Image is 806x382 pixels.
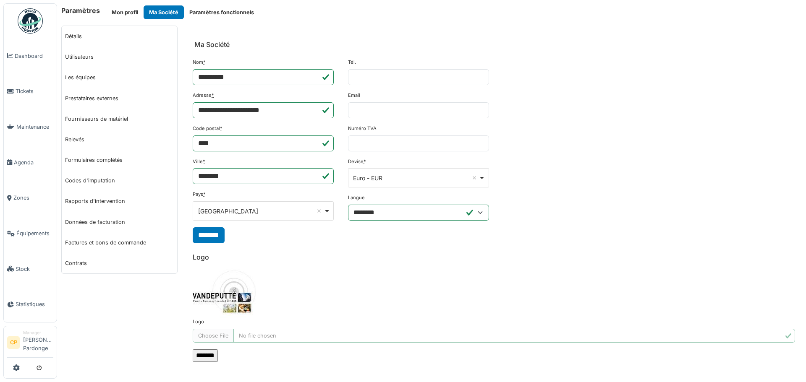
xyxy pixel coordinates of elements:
li: [PERSON_NAME] Pardonge [23,330,53,356]
span: Tickets [16,87,53,95]
span: Dashboard [15,52,53,60]
a: Les équipes [62,67,177,88]
button: Ma Société [144,5,184,19]
div: Euro - EUR [353,174,479,182]
abbr: Requis [364,159,366,164]
a: Agenda [4,145,57,180]
label: Pays [193,191,206,198]
span: Zones [13,194,53,202]
abbr: Requis [203,59,206,65]
label: Code postal [193,125,222,132]
abbr: Requis [203,191,206,197]
a: Factures et bons de commande [62,232,177,253]
span: Stock [16,265,53,273]
abbr: Requis [220,125,222,131]
a: Détails [62,26,177,47]
div: Manager [23,330,53,336]
a: Codes d'imputation [62,170,177,191]
a: Prestataires externes [62,88,177,109]
a: Utilisateurs [62,47,177,67]
a: Maintenance [4,109,57,145]
a: CP Manager[PERSON_NAME] Pardonge [7,330,53,358]
button: Remove item: 'EUR' [470,174,479,182]
a: Dashboard [4,38,57,74]
a: Rapports d'intervention [62,191,177,211]
h6: Logo [193,253,795,261]
button: Remove item: 'BE' [315,207,323,215]
label: Devise [348,158,366,165]
label: Numéro TVA [348,125,377,132]
a: Zones [4,180,57,216]
label: Email [348,92,360,99]
label: Adresse [193,92,214,99]
abbr: Requis [203,159,205,164]
div: [GEOGRAPHIC_DATA] [198,207,324,216]
img: rfdizu9syy60lnwlnbfwpxs05slz [193,265,256,318]
span: Maintenance [16,123,53,131]
a: Fournisseurs de matériel [62,109,177,129]
h6: Ma Société [194,41,230,49]
h6: Paramètres [61,7,100,15]
a: Statistiques [4,286,57,322]
li: CP [7,336,20,349]
img: Badge_color-CXgf-gQk.svg [18,8,43,34]
a: Relevés [62,129,177,150]
a: Équipements [4,216,57,251]
a: Tickets [4,74,57,109]
button: Mon profil [106,5,144,19]
button: Paramètres fonctionnels [184,5,259,19]
label: Ville [193,158,205,165]
span: Agenda [14,159,53,166]
a: Données de facturation [62,212,177,232]
label: Logo [193,318,204,325]
abbr: Requis [212,92,214,98]
a: Contrats [62,253,177,273]
label: Langue [348,194,365,201]
a: Stock [4,251,57,287]
a: Formulaires complétés [62,150,177,170]
label: Nom [193,59,206,66]
span: Équipements [16,229,53,237]
span: Statistiques [16,300,53,308]
label: Tél. [348,59,356,66]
